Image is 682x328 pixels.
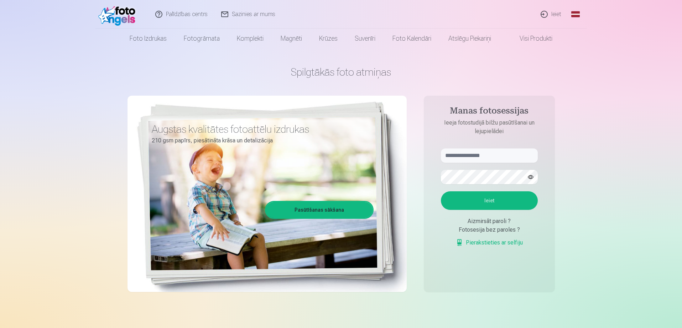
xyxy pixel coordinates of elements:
[311,29,346,49] a: Krūzes
[434,106,545,118] h4: Manas fotosessijas
[441,226,538,234] div: Fotosesija bez paroles ?
[152,136,368,146] p: 210 gsm papīrs, piesātināta krāsa un detalizācija
[434,118,545,136] p: Ieeja fotostudijā bilžu pasūtīšanai un lejupielādei
[152,123,368,136] h3: Augstas kvalitātes fotoattēlu izdrukas
[272,29,311,49] a: Magnēti
[440,29,500,49] a: Atslēgu piekariņi
[266,202,373,218] a: Pasūtīšanas sākšana
[456,238,523,247] a: Pierakstieties ar selfiju
[441,191,538,210] button: Ieiet
[228,29,272,49] a: Komplekti
[98,3,139,26] img: /fa1
[127,66,555,79] h1: Spilgtākās foto atmiņas
[346,29,384,49] a: Suvenīri
[175,29,228,49] a: Fotogrāmata
[441,217,538,226] div: Aizmirsāt paroli ?
[121,29,175,49] a: Foto izdrukas
[500,29,561,49] a: Visi produkti
[384,29,440,49] a: Foto kalendāri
